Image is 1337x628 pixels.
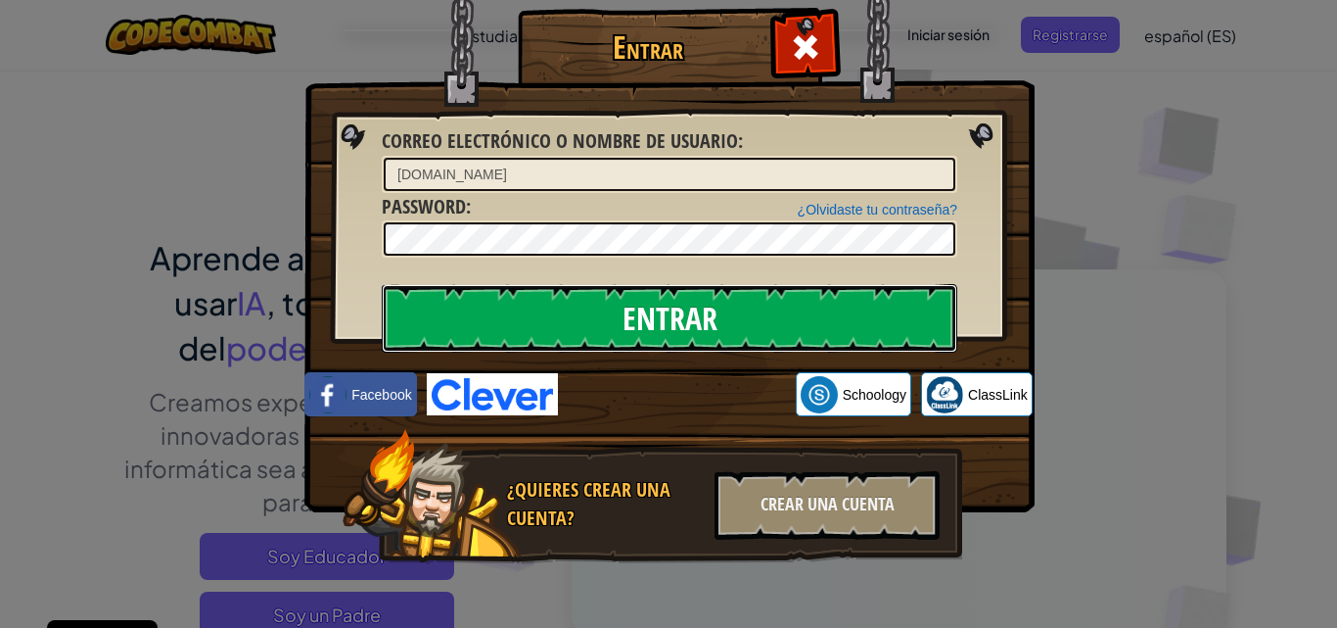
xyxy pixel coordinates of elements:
[382,127,738,154] span: Correo electrónico o nombre de usuario
[351,385,411,405] span: Facebook
[382,284,957,353] input: Entrar
[801,376,838,413] img: schoology.png
[382,193,471,221] label: :
[968,385,1028,405] span: ClassLink
[558,373,796,416] iframe: Botón Iniciar sesión con Google
[382,193,466,219] span: Password
[309,376,346,413] img: facebook_small.png
[507,476,703,532] div: ¿Quieres crear una cuenta?
[798,202,957,217] a: ¿Olvidaste tu contraseña?
[382,127,743,156] label: :
[926,376,963,413] img: classlink-logo-small.png
[427,373,558,415] img: clever-logo-blue.png
[523,30,772,65] h1: Entrar
[843,385,906,405] span: Schoology
[715,471,940,540] div: Crear una cuenta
